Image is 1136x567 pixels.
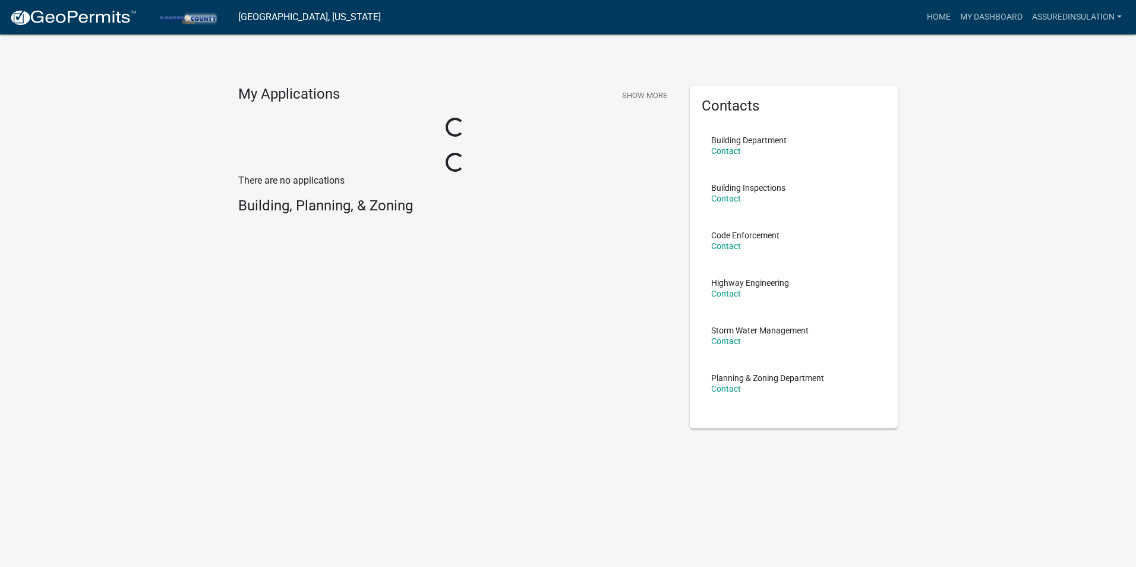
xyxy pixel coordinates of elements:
h4: Building, Planning, & Zoning [238,197,672,215]
p: There are no applications [238,174,672,188]
a: Contact [711,336,741,346]
p: Highway Engineering [711,279,789,287]
a: My Dashboard [955,6,1027,29]
a: Home [922,6,955,29]
a: Contact [711,241,741,251]
p: Planning & Zoning Department [711,374,824,382]
p: Code Enforcement [711,231,780,240]
a: Contact [711,289,741,298]
a: Contact [711,194,741,203]
h4: My Applications [238,86,340,103]
p: Building Department [711,136,787,144]
p: Storm Water Management [711,326,809,335]
h5: Contacts [702,97,886,115]
p: Building Inspections [711,184,785,192]
img: Porter County, Indiana [146,9,229,25]
a: Contact [711,146,741,156]
a: Contact [711,384,741,393]
a: [GEOGRAPHIC_DATA], [US_STATE] [238,7,381,27]
button: Show More [617,86,672,105]
a: AssuredInsulation [1027,6,1126,29]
